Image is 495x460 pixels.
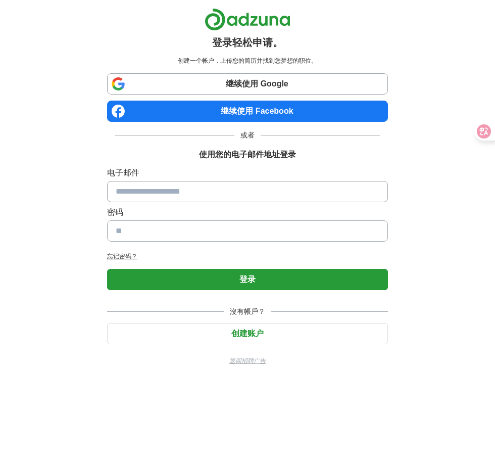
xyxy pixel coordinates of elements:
[231,329,264,338] font: 创建账户
[107,356,388,365] a: 返回招聘广告
[178,57,317,64] font: 创建一个帐户，上传您的简历并找到您梦想的职位。
[107,73,388,95] a: 继续使用 Google
[239,275,256,284] font: 登录
[107,269,388,290] button: 登录
[107,329,388,338] a: 创建账户
[240,131,255,139] font: 或者
[226,79,288,88] font: 继续使用 Google
[205,8,290,31] img: Adzuna 徽标
[230,307,265,315] font: 沒有帳戶？
[107,168,139,177] font: 电子邮件
[107,101,388,122] a: 继续使用 Facebook
[229,357,266,364] font: 返回招聘广告
[107,253,137,260] font: 忘记密码？
[107,323,388,344] button: 创建账户
[107,208,123,216] font: 密码
[107,252,388,261] a: 忘记密码？
[199,150,296,159] font: 使用您的电子邮件地址登录
[221,107,293,115] font: 继续使用 Facebook
[212,37,283,48] font: 登录轻松申请。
